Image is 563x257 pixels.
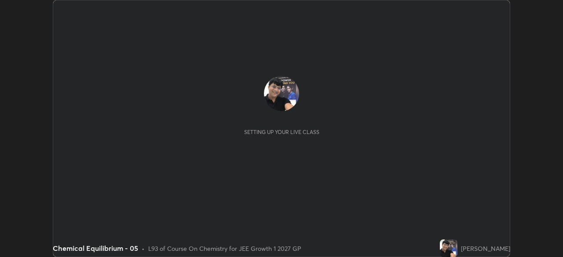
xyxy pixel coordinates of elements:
img: be3b61014f794d9dad424d3853eeb6ff.jpg [264,76,299,111]
img: be3b61014f794d9dad424d3853eeb6ff.jpg [440,239,457,257]
div: Setting up your live class [244,129,319,135]
div: Chemical Equilibrium - 05 [53,243,138,253]
div: L93 of Course On Chemistry for JEE Growth 1 2027 GP [148,244,301,253]
div: [PERSON_NAME] [461,244,510,253]
div: • [142,244,145,253]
